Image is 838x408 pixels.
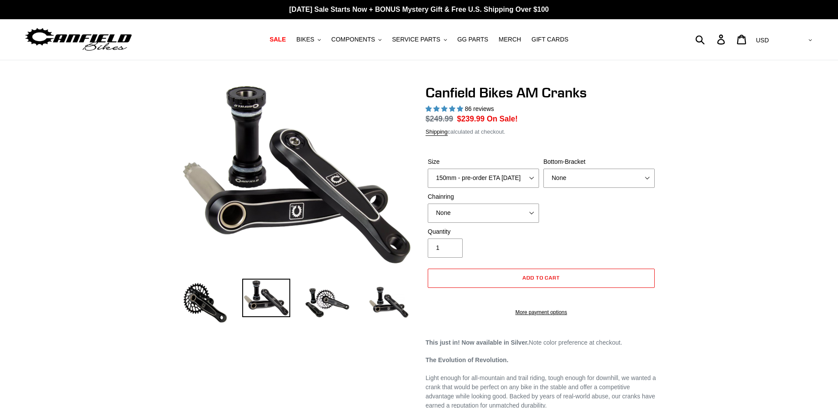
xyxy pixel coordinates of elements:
button: SERVICE PARTS [388,34,451,45]
span: Add to cart [522,274,560,281]
label: Quantity [428,227,539,236]
span: SERVICE PARTS [392,36,440,43]
img: Load image into Gallery viewer, Canfield Bikes AM Cranks [303,279,351,327]
span: GG PARTS [457,36,488,43]
span: COMPONENTS [331,36,375,43]
label: Bottom-Bracket [543,157,655,166]
img: Canfield Bikes [24,26,133,53]
input: Search [700,30,722,49]
span: SALE [270,36,286,43]
strong: The Evolution of Revolution. [426,356,508,363]
span: 4.97 stars [426,105,465,112]
a: MERCH [495,34,525,45]
div: calculated at checkout. [426,128,657,136]
button: BIKES [292,34,325,45]
s: $249.99 [426,114,453,123]
img: Load image into Gallery viewer, Canfield Cranks [242,279,290,317]
span: 86 reviews [465,105,494,112]
label: Size [428,157,539,166]
strong: This just in! Now available in Silver. [426,339,529,346]
p: Note color preference at checkout. [426,338,657,347]
span: GIFT CARDS [532,36,569,43]
span: BIKES [296,36,314,43]
img: Load image into Gallery viewer, CANFIELD-AM_DH-CRANKS [364,279,412,327]
a: GG PARTS [453,34,493,45]
label: Chainring [428,192,539,201]
h1: Canfield Bikes AM Cranks [426,84,657,101]
img: Load image into Gallery viewer, Canfield Bikes AM Cranks [181,279,229,327]
span: On Sale! [487,113,518,124]
button: Add to cart [428,269,655,288]
a: More payment options [428,308,655,316]
span: $239.99 [457,114,484,123]
span: MERCH [499,36,521,43]
a: SALE [265,34,290,45]
button: COMPONENTS [327,34,386,45]
a: GIFT CARDS [527,34,573,45]
a: Shipping [426,128,448,136]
